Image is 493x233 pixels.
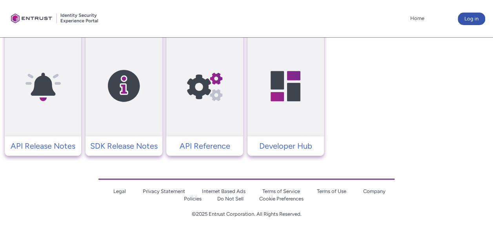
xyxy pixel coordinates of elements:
[247,140,324,152] a: Developer Hub
[217,196,244,202] a: Do Not Sell
[5,140,81,152] a: API Release Notes
[170,140,239,152] p: API Reference
[87,44,161,128] img: SDK Release Notes
[86,140,162,152] a: SDK Release Notes
[166,140,243,152] a: API Reference
[317,188,346,194] a: Terms of Use
[202,188,245,194] a: Internet Based Ads
[98,210,394,218] p: ©2025 Entrust Corporation. All Rights Reserved.
[142,188,185,194] a: Privacy Statement
[251,140,320,152] p: Developer Hub
[408,13,426,24] a: Home
[248,44,323,128] img: Developer Hub
[6,44,80,128] img: API Release Notes
[113,188,126,194] a: Legal
[9,140,77,152] p: API Release Notes
[458,13,485,25] button: Log in
[259,196,304,202] a: Cookie Preferences
[262,188,300,194] a: Terms of Service
[89,140,158,152] p: SDK Release Notes
[167,44,242,128] img: API Reference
